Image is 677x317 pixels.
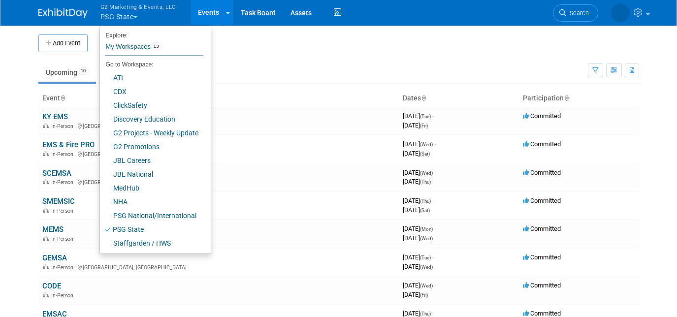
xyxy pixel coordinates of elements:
[420,208,430,213] span: (Sat)
[403,169,436,176] span: [DATE]
[403,254,434,261] span: [DATE]
[420,142,433,147] span: (Wed)
[420,151,430,157] span: (Sat)
[434,282,436,289] span: -
[100,71,203,85] a: ATI
[38,63,96,82] a: Upcoming10
[420,311,431,317] span: (Thu)
[43,292,49,297] img: In-Person Event
[523,254,561,261] span: Committed
[420,283,433,288] span: (Wed)
[403,234,433,242] span: [DATE]
[38,8,88,18] img: ExhibitDay
[420,236,433,241] span: (Wed)
[42,225,64,234] a: MEMS
[100,1,176,12] span: G2 Marketing & Events, LLC
[420,264,433,270] span: (Wed)
[420,292,428,298] span: (Fri)
[420,255,431,260] span: (Tue)
[566,9,589,17] span: Search
[523,310,561,317] span: Committed
[432,310,434,317] span: -
[100,167,203,181] a: JBL National
[434,225,436,232] span: -
[100,195,203,209] a: NHA
[432,254,434,261] span: -
[100,140,203,154] a: G2 Promotions
[100,236,203,250] a: Staffgarden / HWS
[100,85,203,98] a: CDX
[43,179,49,184] img: In-Person Event
[51,123,76,129] span: In-Person
[42,263,395,271] div: [GEOGRAPHIC_DATA], [GEOGRAPHIC_DATA]
[42,112,68,121] a: KY EMS
[434,169,436,176] span: -
[100,98,203,112] a: ClickSafety
[151,42,162,50] span: 13
[403,140,436,148] span: [DATE]
[42,122,395,129] div: [GEOGRAPHIC_DATA], [GEOGRAPHIC_DATA]
[432,197,434,204] span: -
[42,150,395,158] div: [GEOGRAPHIC_DATA], [GEOGRAPHIC_DATA]
[403,122,428,129] span: [DATE]
[51,208,76,214] span: In-Person
[399,90,519,107] th: Dates
[100,58,203,71] li: Go to Workspace:
[51,151,76,158] span: In-Person
[403,197,434,204] span: [DATE]
[420,226,433,232] span: (Mon)
[51,236,76,242] span: In-Person
[100,30,203,38] li: Explore:
[43,236,49,241] img: In-Person Event
[42,169,71,178] a: SCEMSA
[100,209,203,222] a: PSG National/International
[523,169,561,176] span: Committed
[60,94,65,102] a: Sort by Event Name
[105,38,203,55] a: My Workspaces13
[38,90,399,107] th: Event
[43,208,49,213] img: In-Person Event
[43,151,49,156] img: In-Person Event
[403,112,434,120] span: [DATE]
[523,140,561,148] span: Committed
[564,94,569,102] a: Sort by Participation Type
[403,282,436,289] span: [DATE]
[403,291,428,298] span: [DATE]
[432,112,434,120] span: -
[403,206,430,214] span: [DATE]
[420,114,431,119] span: (Tue)
[42,140,95,149] a: EMS & Fire PRO
[403,150,430,157] span: [DATE]
[100,126,203,140] a: G2 Projects - Weekly Update
[420,123,428,128] span: (Fri)
[523,225,561,232] span: Committed
[43,123,49,128] img: In-Person Event
[42,197,75,206] a: SMEMSIC
[434,140,436,148] span: -
[519,90,639,107] th: Participation
[100,112,203,126] a: Discovery Education
[42,282,61,290] a: CODE
[523,282,561,289] span: Committed
[98,63,141,82] a: Past355
[523,197,561,204] span: Committed
[420,179,431,185] span: (Thu)
[78,67,89,75] span: 10
[51,264,76,271] span: In-Person
[421,94,426,102] a: Sort by Start Date
[420,170,433,176] span: (Wed)
[100,154,203,167] a: JBL Careers
[523,112,561,120] span: Committed
[403,225,436,232] span: [DATE]
[611,3,630,22] img: Laine Butler
[100,222,203,236] a: PSG State
[42,178,395,186] div: [GEOGRAPHIC_DATA], [GEOGRAPHIC_DATA]
[42,254,67,262] a: GEMSA
[403,178,431,185] span: [DATE]
[100,181,203,195] a: MedHub
[51,179,76,186] span: In-Person
[38,34,88,52] button: Add Event
[420,198,431,204] span: (Thu)
[403,263,433,270] span: [DATE]
[43,264,49,269] img: In-Person Event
